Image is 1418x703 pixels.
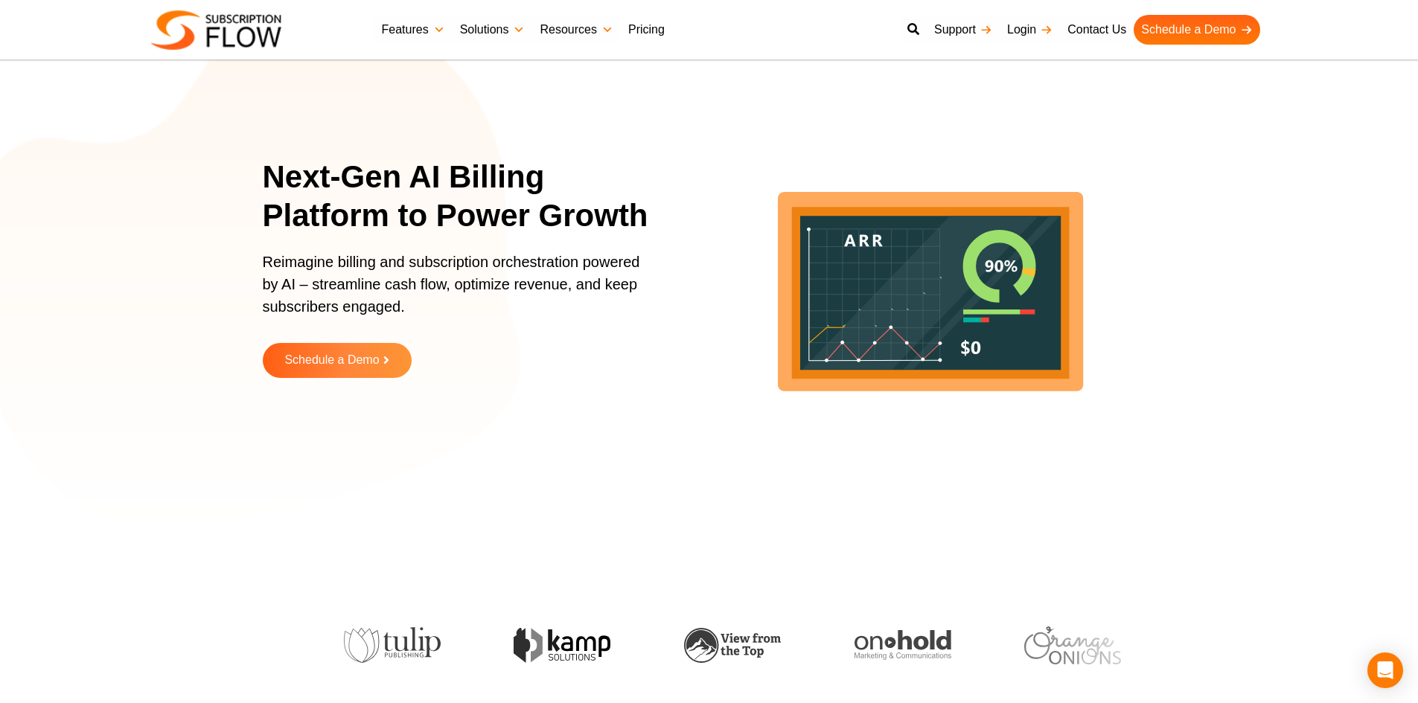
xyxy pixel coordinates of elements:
[263,343,412,378] a: Schedule a Demo
[927,15,1000,45] a: Support
[855,630,951,660] img: onhold-marketing
[532,15,620,45] a: Resources
[1134,15,1259,45] a: Schedule a Demo
[263,251,650,333] p: Reimagine billing and subscription orchestration powered by AI – streamline cash flow, optimize r...
[284,354,379,367] span: Schedule a Demo
[514,628,610,663] img: kamp-solution
[1000,15,1060,45] a: Login
[1367,652,1403,688] div: Open Intercom Messenger
[1024,626,1121,664] img: orange-onions
[374,15,453,45] a: Features
[684,628,781,663] img: view-from-the-top
[621,15,672,45] a: Pricing
[453,15,533,45] a: Solutions
[344,627,441,663] img: tulip-publishing
[151,10,281,50] img: Subscriptionflow
[263,158,668,236] h1: Next-Gen AI Billing Platform to Power Growth
[1060,15,1134,45] a: Contact Us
